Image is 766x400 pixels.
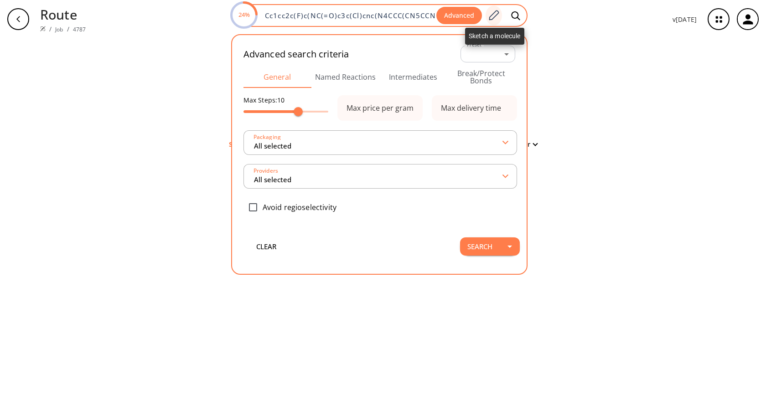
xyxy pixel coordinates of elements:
div: Advanced Search Tabs [243,66,515,88]
div: Max price per gram [347,104,414,112]
a: 4787 [73,26,86,33]
text: 24% [238,10,249,19]
div: Max delivery time [441,104,501,112]
p: Searching... [229,139,266,149]
img: Spaya logo [40,26,46,31]
a: Job [55,26,63,33]
p: v [DATE] [673,15,697,24]
li: / [67,24,69,34]
label: Packaging [251,134,281,140]
input: Enter SMILES [259,11,436,20]
div: Sketch a molecule [465,28,524,45]
button: Break/Protect Bonds [447,66,515,88]
label: Preset [467,41,481,48]
button: Named Reactions [311,66,379,88]
h2: Advanced search criteria [243,49,349,60]
button: Advanced [436,7,482,25]
button: Search [460,237,500,256]
button: clear [239,237,294,256]
label: Providers [251,168,278,174]
p: Max Steps: 10 [243,95,329,105]
li: / [49,24,52,34]
button: Intermediates [379,66,447,88]
p: Route [40,5,86,24]
button: Filter [508,141,537,148]
button: General [243,66,311,88]
div: Avoid regioselectivity [243,198,517,217]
